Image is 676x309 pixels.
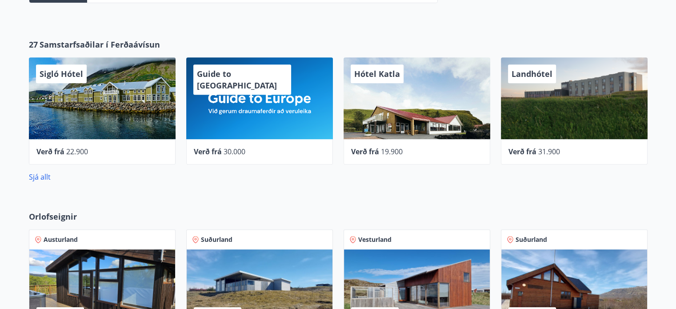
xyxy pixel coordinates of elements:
[66,147,88,157] span: 22.900
[358,235,392,244] span: Vesturland
[40,68,83,79] span: Sigló Hótel
[508,147,536,157] span: Verð frá
[29,39,38,50] span: 27
[538,147,560,157] span: 31.900
[29,211,77,222] span: Orlofseignir
[512,68,552,79] span: Landhótel
[40,39,160,50] span: Samstarfsaðilar í Ferðaávísun
[44,235,78,244] span: Austurland
[381,147,403,157] span: 19.900
[516,235,547,244] span: Suðurland
[194,147,222,157] span: Verð frá
[201,235,232,244] span: Suðurland
[197,68,277,91] span: Guide to [GEOGRAPHIC_DATA]
[36,147,64,157] span: Verð frá
[354,68,400,79] span: Hótel Katla
[224,147,245,157] span: 30.000
[29,172,51,182] a: Sjá allt
[351,147,379,157] span: Verð frá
